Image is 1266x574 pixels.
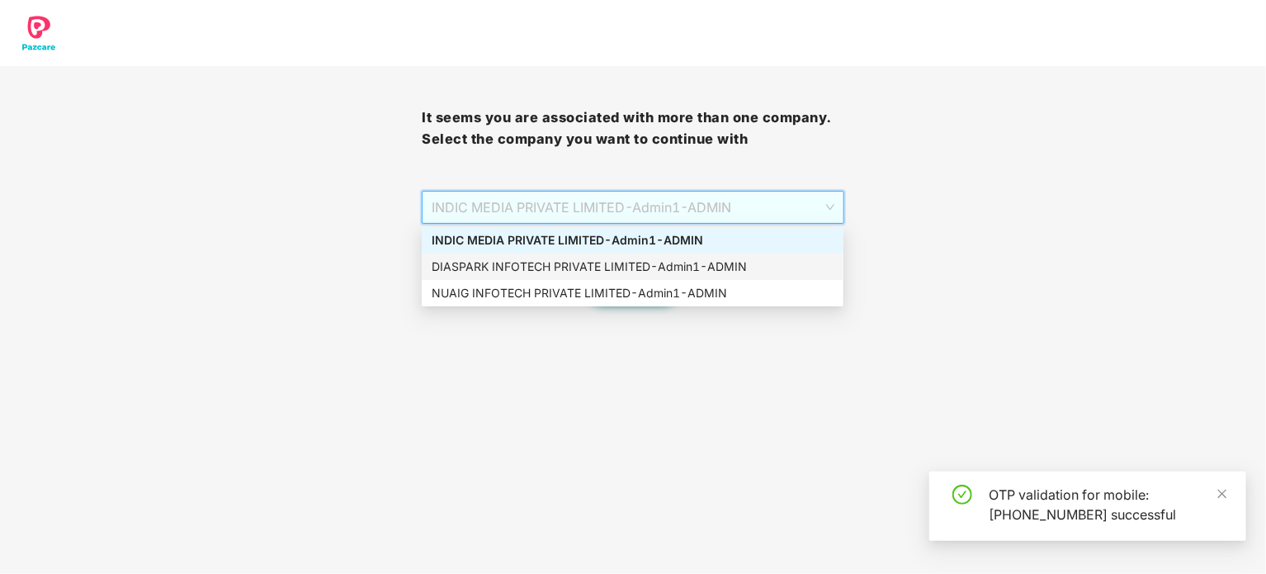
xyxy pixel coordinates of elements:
[952,485,972,505] span: check-circle
[432,192,834,223] span: INDIC MEDIA PRIVATE LIMITED - Admin1 - ADMIN
[432,258,834,276] div: DIASPARK INFOTECH PRIVATE LIMITED - Admin1 - ADMIN
[432,231,834,249] div: INDIC MEDIA PRIVATE LIMITED - Admin1 - ADMIN
[1216,488,1228,500] span: close
[432,284,834,302] div: NUAIG INFOTECH PRIVATE LIMITED - Admin1 - ADMIN
[989,485,1226,524] div: OTP validation for mobile: [PHONE_NUMBER] successful
[422,107,843,149] h3: It seems you are associated with more than one company. Select the company you want to continue with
